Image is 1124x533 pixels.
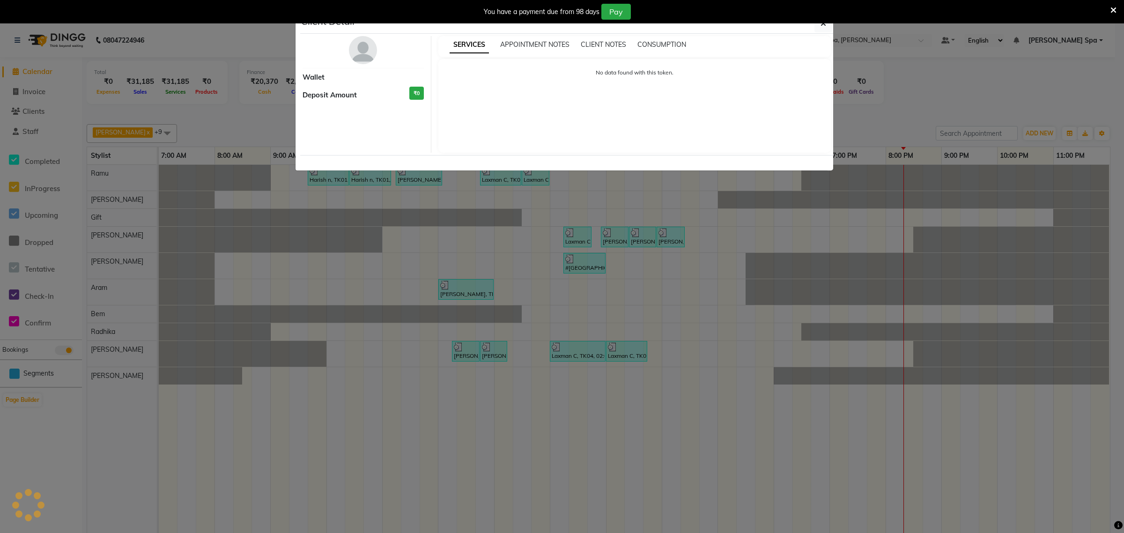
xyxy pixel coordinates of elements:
[637,40,686,49] span: CONSUMPTION
[409,87,424,100] h3: ₹0
[581,40,626,49] span: CLIENT NOTES
[303,72,325,83] span: Wallet
[349,36,377,64] img: avatar
[303,90,357,101] span: Deposit Amount
[601,4,631,20] button: Pay
[448,68,822,77] p: No data found with this token.
[500,40,569,49] span: APPOINTMENT NOTES
[484,7,599,17] div: You have a payment due from 98 days
[450,37,489,53] span: SERVICES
